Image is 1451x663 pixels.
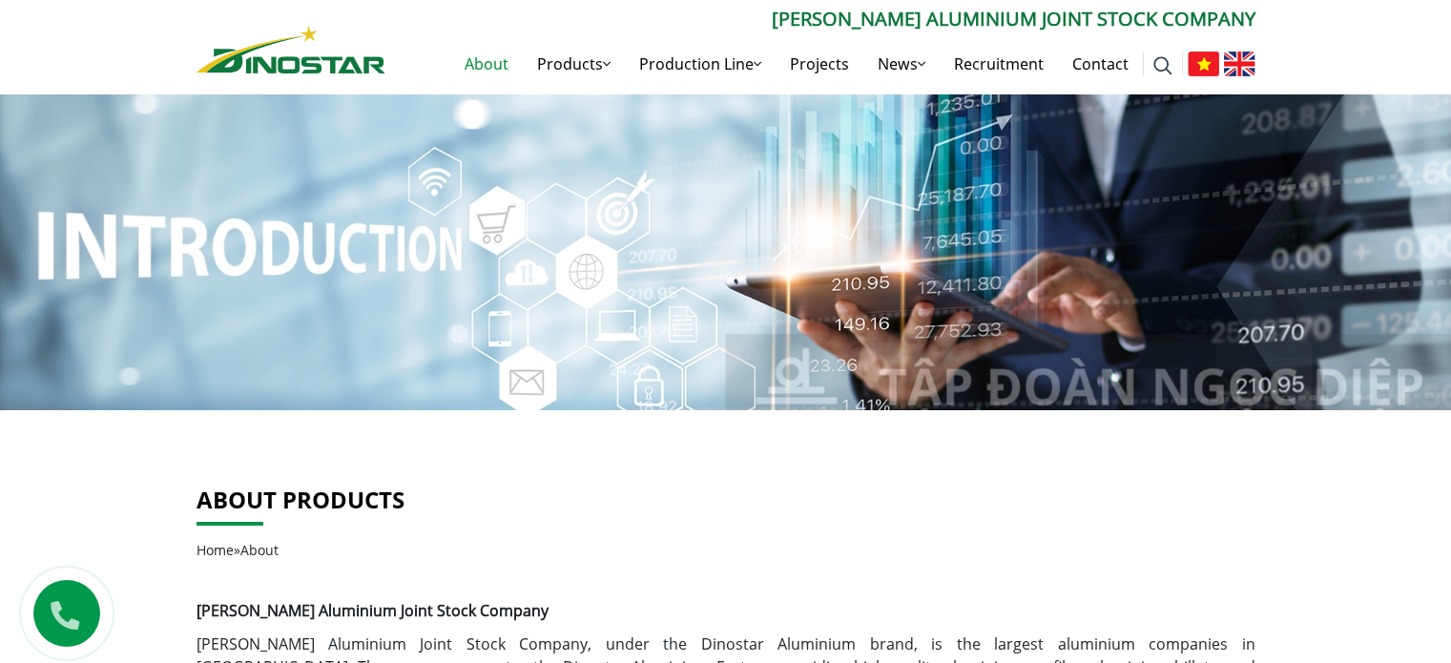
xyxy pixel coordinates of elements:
[863,33,940,94] a: News
[1153,56,1172,75] img: search
[197,484,404,515] a: About products
[197,633,589,654] a: [PERSON_NAME] Aluminium Joint Stock Company
[240,541,279,559] span: About
[523,33,625,94] a: Products
[625,33,776,94] a: Production Line
[197,541,234,559] a: Home
[1224,52,1255,76] img: English
[1188,52,1219,76] img: Tiếng Việt
[450,33,523,94] a: About
[776,33,863,94] a: Projects
[197,26,385,73] img: Nhôm Dinostar
[197,541,279,559] span: »
[940,33,1058,94] a: Recruitment
[1058,33,1143,94] a: Contact
[197,600,549,621] strong: [PERSON_NAME] Aluminium Joint Stock Company
[385,5,1255,33] p: [PERSON_NAME] Aluminium Joint Stock Company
